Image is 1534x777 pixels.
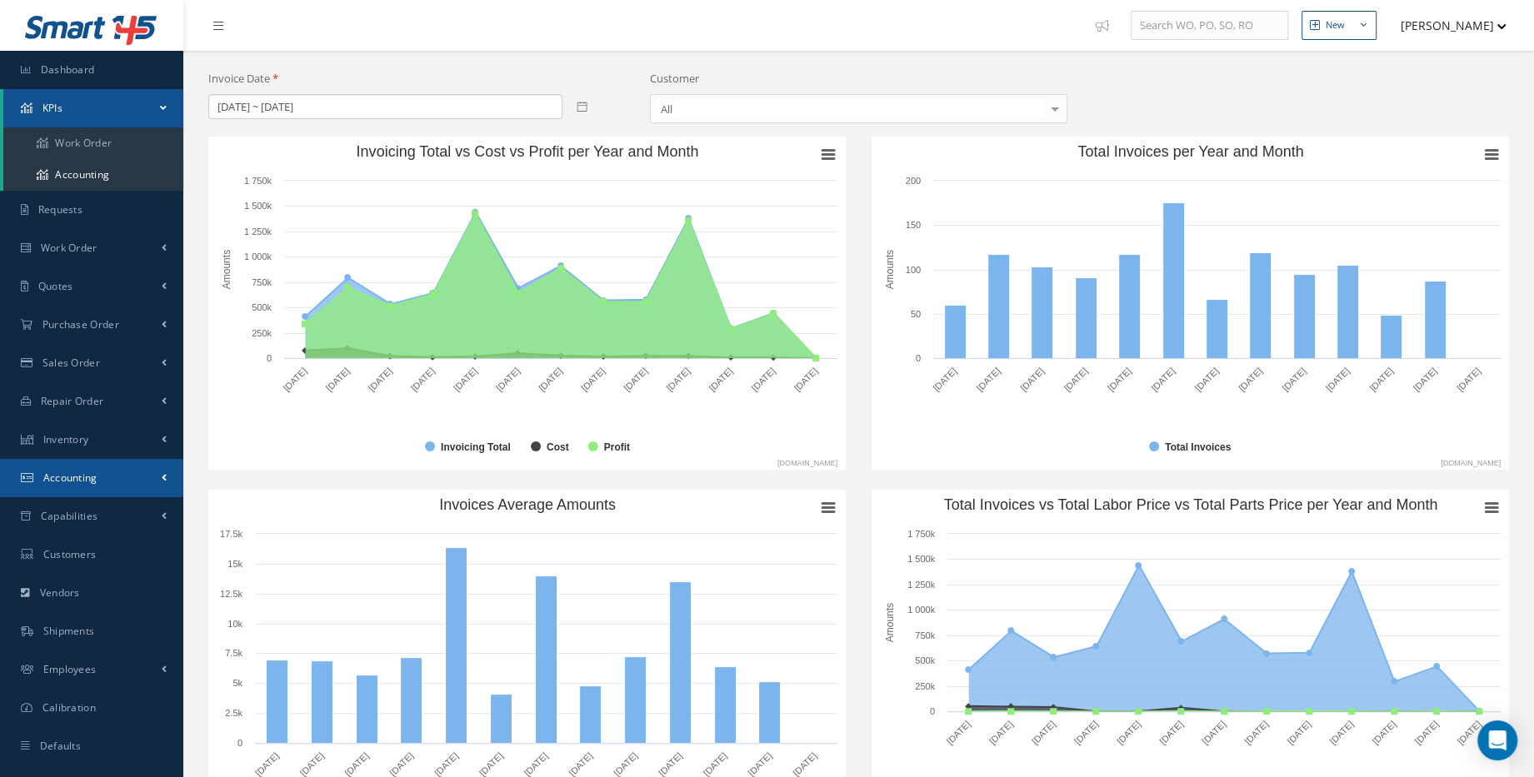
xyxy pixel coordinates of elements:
[1105,366,1132,393] text: [DATE]
[974,366,1002,393] text: [DATE]
[1367,366,1395,393] text: [DATE]
[267,353,272,363] text: 0
[3,127,183,159] a: Work Order
[905,176,920,186] text: 200
[1285,719,1312,746] text: [DATE]
[38,279,73,293] span: Quotes
[225,708,242,718] text: 2.5k
[749,366,777,393] text: [DATE]
[664,366,692,393] text: [DATE]
[237,738,242,748] text: 0
[227,559,242,569] text: 15k
[43,471,97,485] span: Accounting
[929,706,934,716] text: 0
[41,241,97,255] span: Work Order
[1242,719,1270,746] text: [DATE]
[943,496,1437,513] text: Total Invoices vs Total Labor Price vs Total Parts Price per Year and Month
[221,250,232,289] text: Amounts
[441,441,511,453] text: Invoicing Total
[38,202,82,217] span: Requests
[707,366,734,393] text: [DATE]
[244,252,272,261] text: 1 000k
[915,681,935,691] text: 250k
[792,366,819,393] text: [DATE]
[225,648,242,658] text: 7.5k
[537,366,564,393] text: [DATE]
[777,459,837,467] text: [DOMAIN_NAME]
[232,678,242,688] text: 5k
[1477,720,1517,760] div: Open Intercom Messenger
[252,277,272,287] text: 750k
[252,328,272,338] text: 250k
[883,250,895,289] text: Amounts
[650,71,699,87] label: Customer
[944,719,972,746] text: [DATE]
[907,529,935,539] text: 1 750k
[547,441,569,453] text: Cost
[1165,441,1231,453] text: Total Invoices
[409,366,437,393] text: [DATE]
[1370,719,1397,746] text: [DATE]
[915,655,935,665] text: 500k
[657,101,1044,117] span: All
[1017,366,1045,393] text: [DATE]
[1323,366,1351,393] text: [DATE]
[1411,366,1438,393] text: [DATE]
[227,619,242,629] text: 10k
[367,366,394,393] text: [DATE]
[1072,719,1099,746] text: [DATE]
[910,309,920,319] text: 50
[907,554,935,564] text: 1 500k
[208,71,278,87] label: Invoice Date
[915,630,935,640] text: 750k
[252,302,272,312] text: 500k
[1454,366,1482,393] text: [DATE]
[3,159,183,191] a: Accounting
[907,605,935,615] text: 1 000k
[41,509,98,523] span: Capabilities
[622,366,649,393] text: [DATE]
[1157,719,1184,746] text: [DATE]
[1114,719,1142,746] text: [DATE]
[1236,366,1263,393] text: [DATE]
[324,366,352,393] text: [DATE]
[41,62,95,77] span: Dashboard
[42,317,119,331] span: Purchase Order
[905,265,920,275] text: 100
[1326,18,1345,32] div: New
[208,137,846,470] svg: Invoicing Total vs Cost vs Profit per Year and Month
[1327,719,1355,746] text: [DATE]
[987,719,1014,746] text: [DATE]
[452,366,479,393] text: [DATE]
[872,137,1509,470] svg: Total Invoices per Year and Month
[1077,143,1303,160] text: Total Invoices per Year and Month
[905,220,920,230] text: 150
[1149,366,1177,393] text: [DATE]
[931,366,958,393] text: [DATE]
[40,739,81,753] span: Defaults
[1192,366,1220,393] text: [DATE]
[3,89,183,127] a: KPIs
[43,624,95,638] span: Shipments
[439,496,616,513] text: Invoices Average Amounts
[1029,719,1057,746] text: [DATE]
[42,356,100,370] span: Sales Order
[42,101,62,115] span: KPIs
[244,227,272,237] text: 1 250k
[604,441,630,453] text: Profit
[1062,366,1089,393] text: [DATE]
[43,432,89,446] span: Inventory
[220,529,242,539] text: 17.5k
[220,589,242,599] text: 12.5k
[1200,719,1227,746] text: [DATE]
[43,547,97,561] span: Customers
[579,366,607,393] text: [DATE]
[244,176,272,186] text: 1 750k
[494,366,522,393] text: [DATE]
[357,143,699,160] text: Invoicing Total vs Cost vs Profit per Year and Month
[42,700,96,715] span: Calibration
[883,603,895,642] text: Amounts
[40,585,80,600] span: Vendors
[282,366,309,393] text: [DATE]
[1455,719,1482,746] text: [DATE]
